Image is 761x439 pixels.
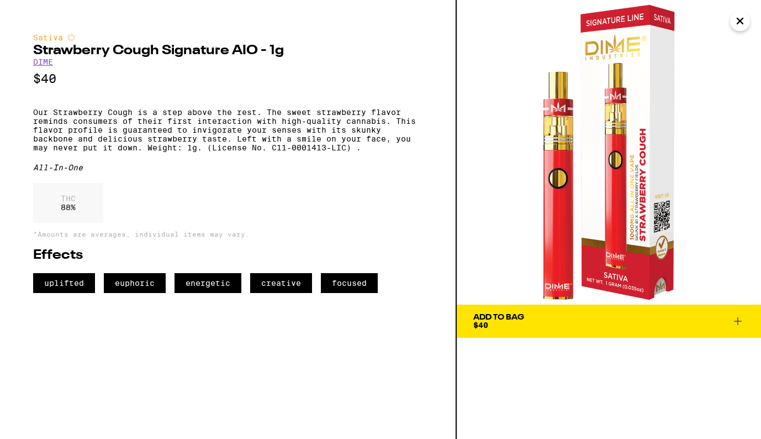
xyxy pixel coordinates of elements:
[457,305,761,338] button: Add To Bag$40
[7,8,80,17] span: Hi. Need any help?
[33,231,422,238] p: *Amounts are averages, individual items may vary.
[33,33,422,42] div: Sativa
[175,273,241,293] span: energetic
[104,273,166,293] span: euphoric
[473,313,524,321] div: Add To Bag
[33,72,422,86] p: $40
[33,108,422,152] p: Our Strawberry Cough is a step above the rest. The sweet strawberry flavor reminds consumers of t...
[321,273,378,293] span: focused
[250,273,312,293] span: creative
[473,321,488,330] span: $40
[67,33,76,42] img: sativaColor.svg
[33,249,422,262] h2: Effects
[61,194,76,203] p: THC
[33,58,53,66] a: DIME
[33,44,422,58] h2: Strawberry Cough Signature AIO - 1g
[730,11,750,31] button: Close
[33,183,103,223] div: 88 %
[33,273,95,293] span: uplifted
[33,163,422,172] div: All-In-One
